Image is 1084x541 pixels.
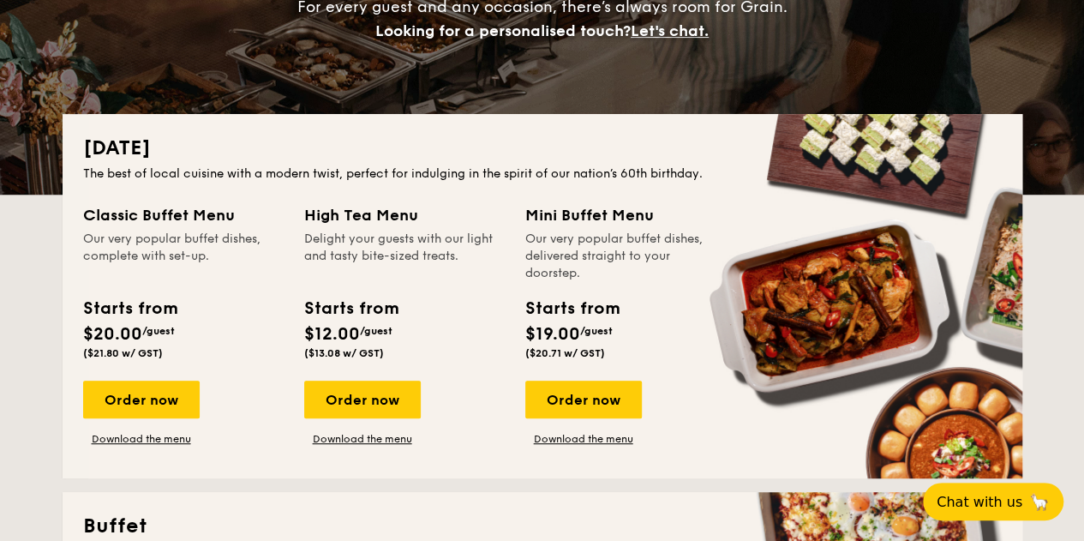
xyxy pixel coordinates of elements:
[83,135,1002,162] h2: [DATE]
[525,347,605,359] span: ($20.71 w/ GST)
[1029,492,1050,512] span: 🦙
[525,231,726,282] div: Our very popular buffet dishes, delivered straight to your doorstep.
[304,296,398,322] div: Starts from
[525,324,580,345] span: $19.00
[375,21,631,40] span: Looking for a personalised touch?
[525,381,642,418] div: Order now
[304,381,421,418] div: Order now
[83,165,1002,183] div: The best of local cuisine with a modern twist, perfect for indulging in the spirit of our nation’...
[83,324,142,345] span: $20.00
[304,324,360,345] span: $12.00
[525,296,619,322] div: Starts from
[304,432,421,446] a: Download the menu
[83,513,1002,540] h2: Buffet
[360,325,392,337] span: /guest
[304,347,384,359] span: ($13.08 w/ GST)
[580,325,613,337] span: /guest
[83,231,284,282] div: Our very popular buffet dishes, complete with set-up.
[937,494,1022,510] span: Chat with us
[83,296,177,322] div: Starts from
[83,347,163,359] span: ($21.80 w/ GST)
[525,432,642,446] a: Download the menu
[923,483,1063,520] button: Chat with us🦙
[83,203,284,227] div: Classic Buffet Menu
[304,231,505,282] div: Delight your guests with our light and tasty bite-sized treats.
[304,203,505,227] div: High Tea Menu
[631,21,709,40] span: Let's chat.
[525,203,726,227] div: Mini Buffet Menu
[83,381,200,418] div: Order now
[142,325,175,337] span: /guest
[83,432,200,446] a: Download the menu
